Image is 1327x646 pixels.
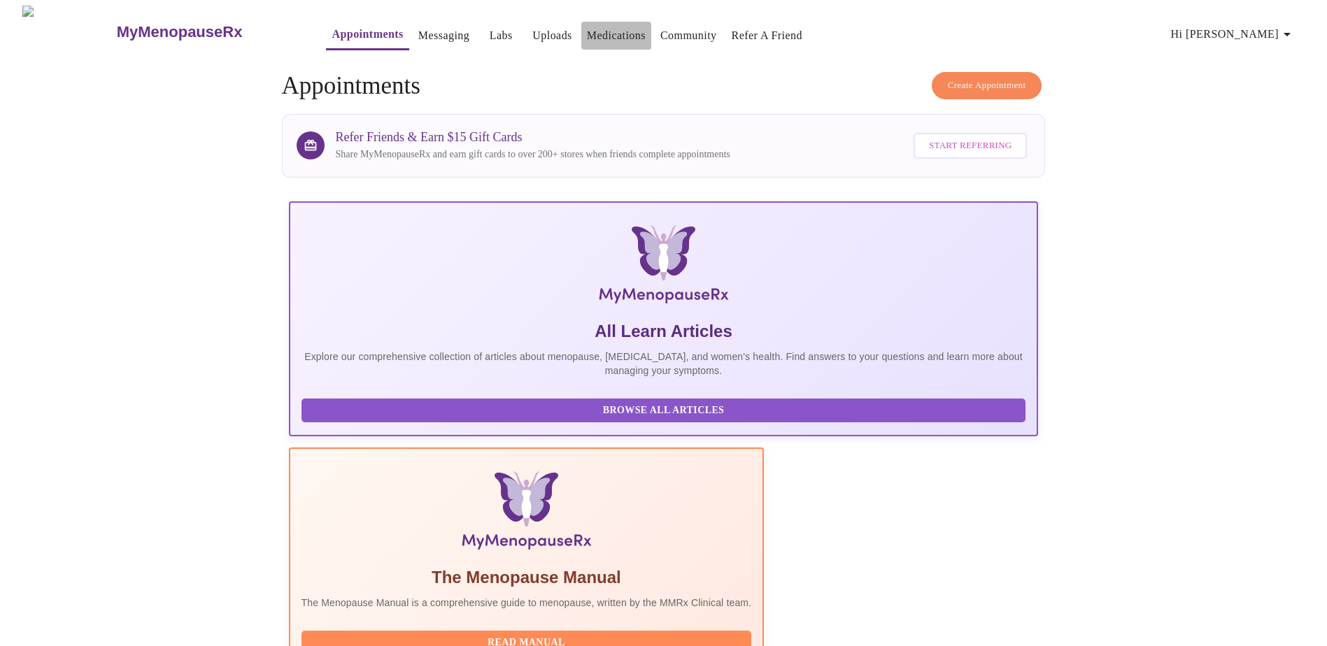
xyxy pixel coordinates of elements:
h5: The Menopause Manual [301,566,752,589]
img: MyMenopauseRx Logo [414,225,914,309]
button: Appointments [326,20,409,50]
a: Appointments [332,24,403,44]
p: Share MyMenopauseRx and earn gift cards to over 200+ stores when friends complete appointments [336,148,730,161]
h5: All Learn Articles [301,320,1026,343]
h3: MyMenopauseRx [117,23,243,41]
button: Create Appointment [932,72,1042,99]
a: Refer a Friend [732,26,803,45]
button: Labs [478,22,523,50]
a: Start Referring [910,126,1030,166]
button: Messaging [413,22,475,50]
button: Start Referring [914,133,1027,159]
a: Labs [490,26,513,45]
h3: Refer Friends & Earn $15 Gift Cards [336,130,730,145]
p: The Menopause Manual is a comprehensive guide to menopause, written by the MMRx Clinical team. [301,596,752,610]
a: Messaging [418,26,469,45]
button: Community [655,22,723,50]
p: Explore our comprehensive collection of articles about menopause, [MEDICAL_DATA], and women's hea... [301,350,1026,378]
span: Hi [PERSON_NAME] [1171,24,1296,44]
span: Start Referring [929,138,1012,154]
img: MyMenopauseRx Logo [22,6,115,58]
button: Refer a Friend [726,22,809,50]
a: Uploads [532,26,572,45]
span: Browse All Articles [315,402,1012,419]
button: Hi [PERSON_NAME] [1165,20,1301,48]
a: MyMenopauseRx [115,8,298,57]
a: Browse All Articles [301,403,1030,415]
span: Create Appointment [948,78,1026,94]
img: Menopause Manual [373,471,680,555]
button: Uploads [527,22,578,50]
a: Community [660,26,717,45]
h4: Appointments [282,72,1046,100]
a: Medications [587,26,646,45]
button: Browse All Articles [301,399,1026,423]
button: Medications [581,22,651,50]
